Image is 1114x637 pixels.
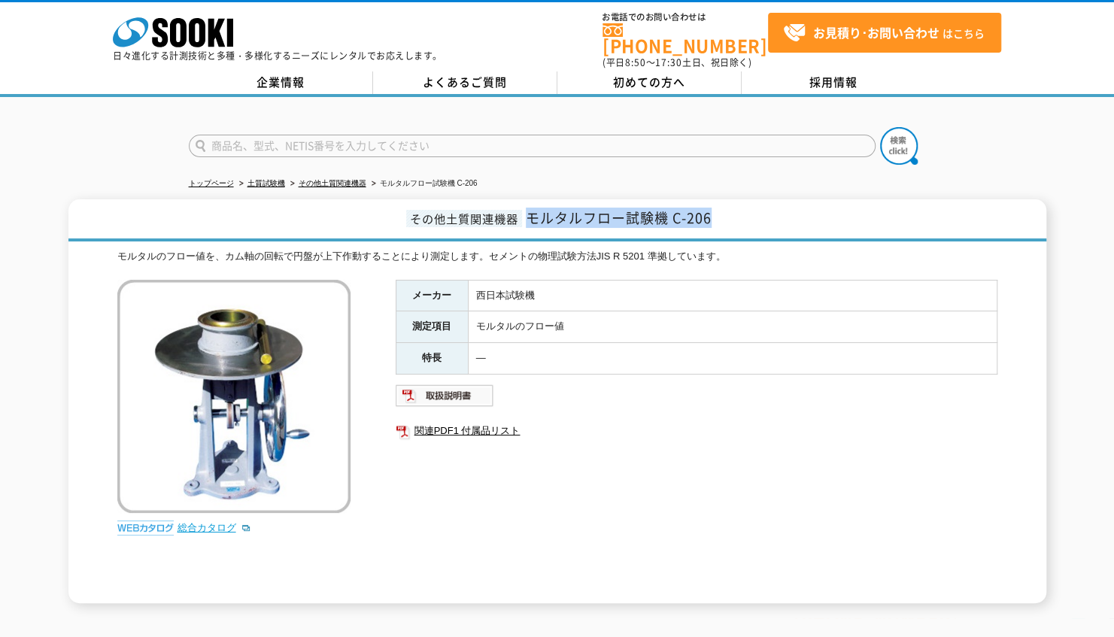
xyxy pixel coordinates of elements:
span: 8:50 [625,56,646,69]
span: (平日 ～ 土日、祝日除く) [603,56,751,69]
strong: お見積り･お問い合わせ [813,23,939,41]
a: 総合カタログ [178,522,251,533]
a: [PHONE_NUMBER] [603,23,768,54]
a: 初めての方へ [557,71,742,94]
a: 企業情報 [189,71,373,94]
span: はこちら [783,22,985,44]
a: 採用情報 [742,71,926,94]
td: 西日本試験機 [468,280,997,311]
a: その他土質関連機器 [299,179,366,187]
a: トップページ [189,179,234,187]
img: モルタルフロー試験機 C-206 [117,280,351,513]
a: 土質試験機 [247,179,285,187]
a: 取扱説明書 [396,393,494,405]
input: 商品名、型式、NETIS番号を入力してください [189,135,876,157]
span: お電話でのお問い合わせは [603,13,768,22]
td: モルタルのフロー値 [468,311,997,343]
a: よくあるご質問 [373,71,557,94]
div: モルタルのフロー値を、カム軸の回転で円盤が上下作動することにより測定します。セメントの物理試験方法JIS R 5201 準拠しています。 [117,249,997,265]
li: モルタルフロー試験機 C-206 [369,176,478,192]
img: 取扱説明書 [396,384,494,408]
a: お見積り･お問い合わせはこちら [768,13,1001,53]
span: その他土質関連機器 [406,210,522,227]
th: メーカー [396,280,468,311]
span: 初めての方へ [613,74,685,90]
img: btn_search.png [880,127,918,165]
td: ― [468,343,997,375]
a: 関連PDF1 付属品リスト [396,421,997,441]
span: 17:30 [655,56,682,69]
th: 特長 [396,343,468,375]
th: 測定項目 [396,311,468,343]
span: モルタルフロー試験機 C-206 [526,208,712,228]
img: webカタログ [117,520,174,535]
p: 日々進化する計測技術と多種・多様化するニーズにレンタルでお応えします。 [113,51,442,60]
